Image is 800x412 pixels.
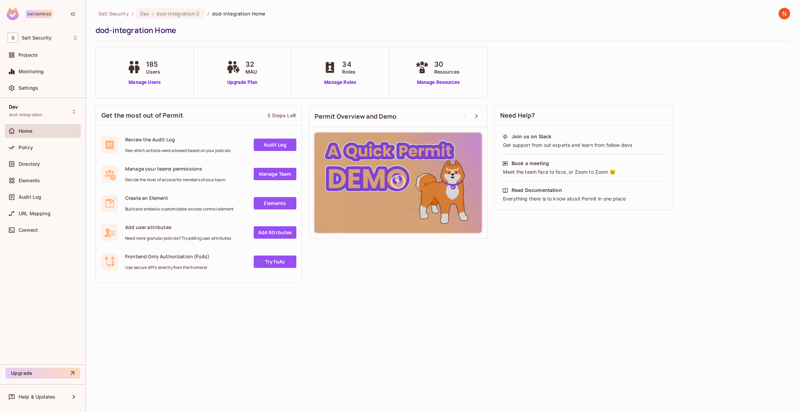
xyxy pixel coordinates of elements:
[19,211,51,216] span: URL Mapping
[125,177,225,183] span: Decide the level of access for members of your team
[19,128,33,134] span: Home
[98,10,129,17] span: the active workspace
[125,253,209,260] span: Frontend Only Authorization (FoAz)
[6,368,80,379] button: Upgrade
[96,25,787,35] div: dod-integration Home
[9,112,42,118] span: dod-integration
[212,10,265,17] span: dod-integration Home
[779,8,790,19] img: Nitzan Braham
[19,178,40,183] span: Elements
[342,68,355,75] span: Roles
[125,195,234,201] span: Create an Element
[9,104,18,110] span: Dev
[19,394,55,400] span: Help & Updates
[342,59,355,69] span: 34
[502,195,665,202] div: Everything there is to know about Permit in one place
[414,79,463,86] a: Manage Resources
[152,11,154,17] span: :
[512,187,562,194] div: Read Documentation
[254,139,296,151] a: Audit Log
[19,145,33,150] span: Policy
[19,85,38,91] span: Settings
[245,68,257,75] span: MAU
[434,68,460,75] span: Resources
[19,52,38,58] span: Projects
[125,148,230,153] span: See which actions were allowed based on your policies
[207,10,209,17] li: /
[132,10,133,17] li: /
[22,35,52,41] span: Workspace: Salt Security
[267,112,296,119] div: 5 Steps Left
[7,8,19,20] img: SReyMgAAAABJRU5ErkJggg==
[125,265,209,270] span: Use secure API's directly from the frontend
[125,224,231,230] span: Add user attributes
[19,194,41,200] span: Audit Log
[512,133,551,140] div: Join us on Slack
[101,111,183,120] span: Get the most out of Permit
[19,161,40,167] span: Directory
[512,160,549,167] div: Book a meeting
[140,10,149,17] span: Dev
[146,68,160,75] span: Users
[125,206,234,212] span: Build and embed a customizable access control element
[19,227,38,233] span: Connect
[434,59,460,69] span: 30
[254,226,296,239] a: Add Attrbutes
[254,197,296,209] a: Elements
[125,79,164,86] a: Manage Users
[125,165,225,172] span: Manage your teams permissions
[502,142,665,149] div: Get support from out experts and learn from fellow devs
[225,79,260,86] a: Upgrade Plan
[502,169,665,175] div: Meet the team face to face, or Zoom to Zoom 😉
[254,168,296,180] a: Manage Team
[245,59,257,69] span: 32
[26,10,53,18] div: Enterprise
[500,111,535,120] span: Need Help?
[146,59,160,69] span: 185
[315,112,397,121] span: Permit Overview and Demo
[321,79,359,86] a: Manage Roles
[156,10,195,17] span: dod-integration
[125,236,231,241] span: Need more granular policies? Try adding user attributes
[125,136,230,143] span: Review the Audit Log
[8,33,18,43] span: S
[19,69,44,74] span: Monitoring
[254,256,296,268] a: Try FoAz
